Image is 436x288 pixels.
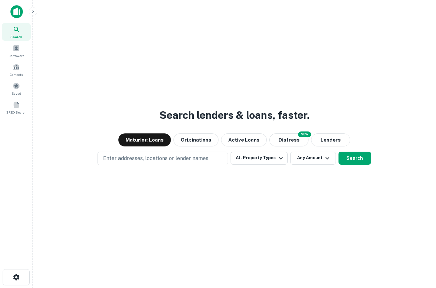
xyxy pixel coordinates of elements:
[2,61,31,78] a: Contacts
[269,133,308,146] button: Search distressed loans with lien and other non-mortgage details.
[338,152,371,165] button: Search
[221,133,267,146] button: Active Loans
[311,133,350,146] button: Lenders
[12,91,21,96] span: Saved
[2,80,31,97] a: Saved
[103,155,208,162] p: Enter addresses, locations or lender names
[2,42,31,60] a: Borrowers
[298,131,311,137] div: NEW
[10,5,23,18] img: capitalize-icon.png
[231,152,287,165] button: All Property Types
[403,236,436,267] iframe: Chat Widget
[10,72,23,77] span: Contacts
[6,110,26,115] span: SREO Search
[173,133,218,146] button: Originations
[290,152,336,165] button: Any Amount
[8,53,24,58] span: Borrowers
[118,133,171,146] button: Maturing Loans
[10,34,22,39] span: Search
[98,152,228,165] button: Enter addresses, locations or lender names
[159,107,309,123] h3: Search lenders & loans, faster.
[2,23,31,41] a: Search
[2,99,31,116] a: SREO Search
